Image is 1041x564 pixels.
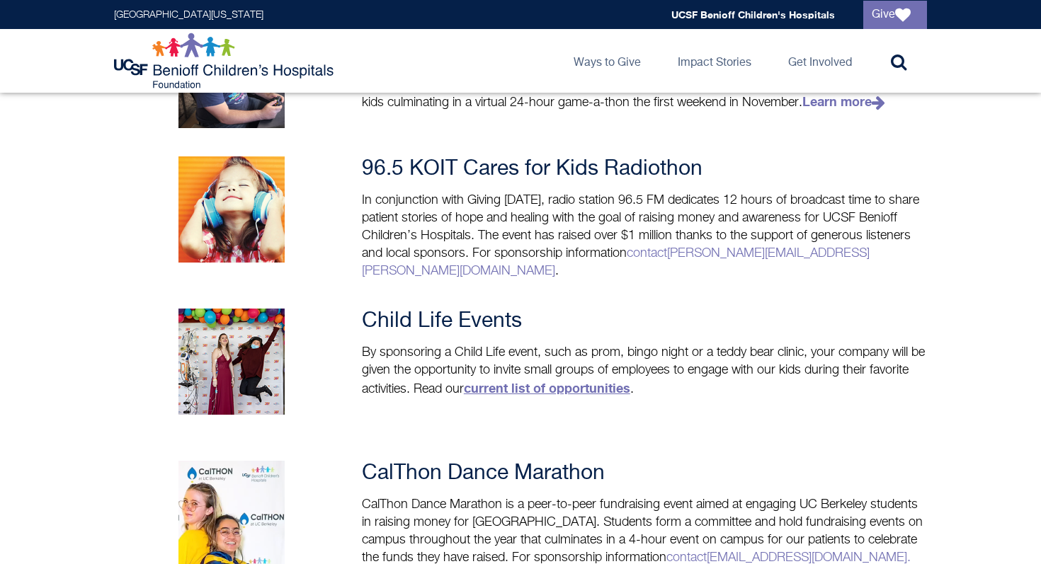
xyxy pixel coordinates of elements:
a: [GEOGRAPHIC_DATA][US_STATE] [114,10,263,20]
a: current list of opportunities [464,380,630,396]
h3: 96.5 KOIT Cares for Kids Radiothon [362,156,927,182]
a: Learn more [802,93,893,109]
a: Impact Stories [666,29,763,93]
a: UCSF Benioff Children's Hospitals [671,8,835,21]
img: Child Life Events [178,309,285,415]
a: Get Involved [777,29,863,93]
img: Logo for UCSF Benioff Children's Hospitals Foundation [114,33,337,89]
a: contact[EMAIL_ADDRESS][DOMAIN_NAME]. [666,551,911,564]
p: In conjunction with Giving [DATE], radio station 96.5 FM dedicates 12 hours of broadcast time to ... [362,192,927,280]
p: By sponsoring a Child Life event, such as prom, bingo night or a teddy bear clinic, your company ... [362,344,927,398]
h3: CalThon Dance Marathon [362,461,927,486]
img: KOIT Cares for Kids Radiothon [178,156,285,263]
a: Ways to Give [562,29,652,93]
h3: Child Life Events [362,309,927,334]
a: Give [863,1,927,29]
